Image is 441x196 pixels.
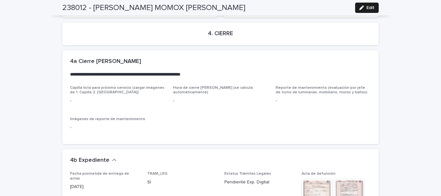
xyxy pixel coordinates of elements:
[70,157,109,164] h2: 4b Expediente
[70,98,165,104] p: -
[70,117,145,121] span: Imágenes de reporte de mantenimiento
[70,124,165,131] p: -
[70,183,139,190] p: [DATE]
[70,157,117,164] button: 4b Expediente
[173,86,253,94] span: Hora de cierre [PERSON_NAME] (se calcula automáticamente)
[276,98,371,104] p: -
[70,172,129,180] span: Fecha prometida de entrega de actas
[224,172,271,176] span: Estatus Trámites Legales
[355,3,379,13] button: Edit
[173,98,268,104] p: -
[62,3,245,13] h2: 238012 - [PERSON_NAME] MOMOX [PERSON_NAME]
[224,179,294,186] p: Pendiente Exp. Digital:
[147,172,168,176] span: TRAM_LEG
[208,30,233,37] h2: 4. CIERRE
[366,5,374,10] span: Edit
[147,179,217,186] p: SI
[70,58,141,65] h2: 4a Cierre [PERSON_NAME]
[70,86,164,94] span: Capilla lista para próximo servicio (cargar imágenes de 1. Capilla 2. [GEOGRAPHIC_DATA])
[302,172,335,176] span: Acta de defunción
[276,86,367,94] span: Reporte de mantenimiento (evaluación por jefe de turno de luminarias, mobiliario, muros y baños)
